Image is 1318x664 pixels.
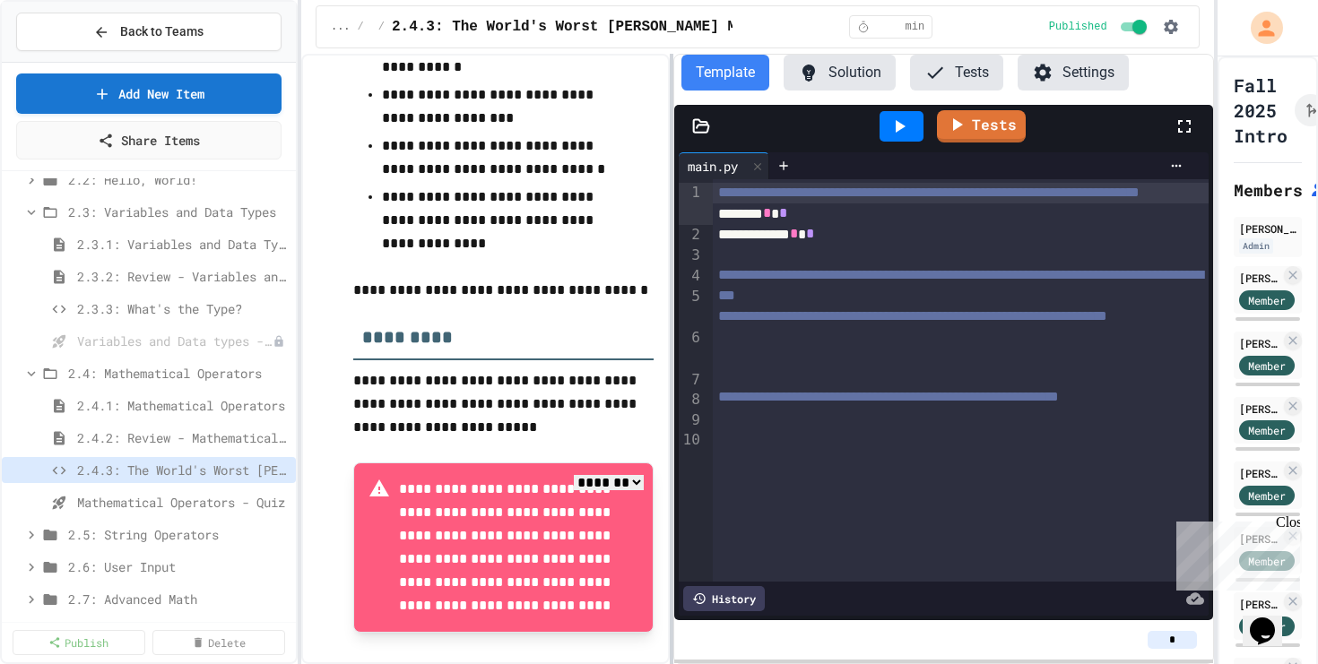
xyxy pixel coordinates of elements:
[77,461,289,479] span: 2.4.3: The World's Worst [PERSON_NAME] Market
[68,557,289,576] span: 2.6: User Input
[1169,514,1300,591] iframe: chat widget
[1248,487,1286,504] span: Member
[68,364,289,383] span: 2.4: Mathematical Operators
[77,267,289,286] span: 2.3.2: Review - Variables and Data Types
[1248,422,1286,438] span: Member
[1234,73,1288,148] h1: Fall 2025 Intro
[1239,401,1280,417] div: [PERSON_NAME]
[331,20,351,34] span: ...
[77,428,289,447] span: 2.4.2: Review - Mathematical Operators
[7,7,124,114] div: Chat with us now!Close
[1232,7,1288,48] div: My Account
[1243,592,1300,646] iframe: chat widget
[378,20,385,34] span: /
[273,335,285,348] div: Unpublished
[152,630,285,655] a: Delete
[1239,270,1280,286] div: [PERSON_NAME]
[13,630,145,655] a: Publish
[68,590,289,608] span: 2.7: Advanced Math
[1239,220,1296,237] div: [PERSON_NAME]
[68,170,289,189] span: 2.2: Hello, World!
[16,73,282,114] a: Add New Item
[16,13,282,51] button: Back to Teams
[1239,596,1280,612] div: [PERSON_NAME]
[77,235,289,254] span: 2.3.1: Variables and Data Types
[1248,358,1286,374] span: Member
[358,20,364,34] span: /
[77,396,289,415] span: 2.4.1: Mathematical Operators
[1239,238,1273,254] div: Admin
[16,121,282,160] a: Share Items
[906,20,925,34] span: min
[1248,292,1286,308] span: Member
[120,22,204,41] span: Back to Teams
[68,203,289,221] span: 2.3: Variables and Data Types
[77,332,273,350] span: Variables and Data types - Quiz
[1049,16,1150,38] div: Content is published and visible to students
[68,525,289,544] span: 2.5: String Operators
[1239,335,1280,351] div: [PERSON_NAME]
[1049,20,1107,34] span: Published
[77,299,289,318] span: 2.3.3: What's the Type?
[392,16,779,38] span: 2.4.3: The World's Worst [PERSON_NAME] Market
[77,493,289,512] span: Mathematical Operators - Quiz
[1239,465,1280,481] div: [PERSON_NAME][GEOGRAPHIC_DATA]
[1234,177,1303,203] h2: Members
